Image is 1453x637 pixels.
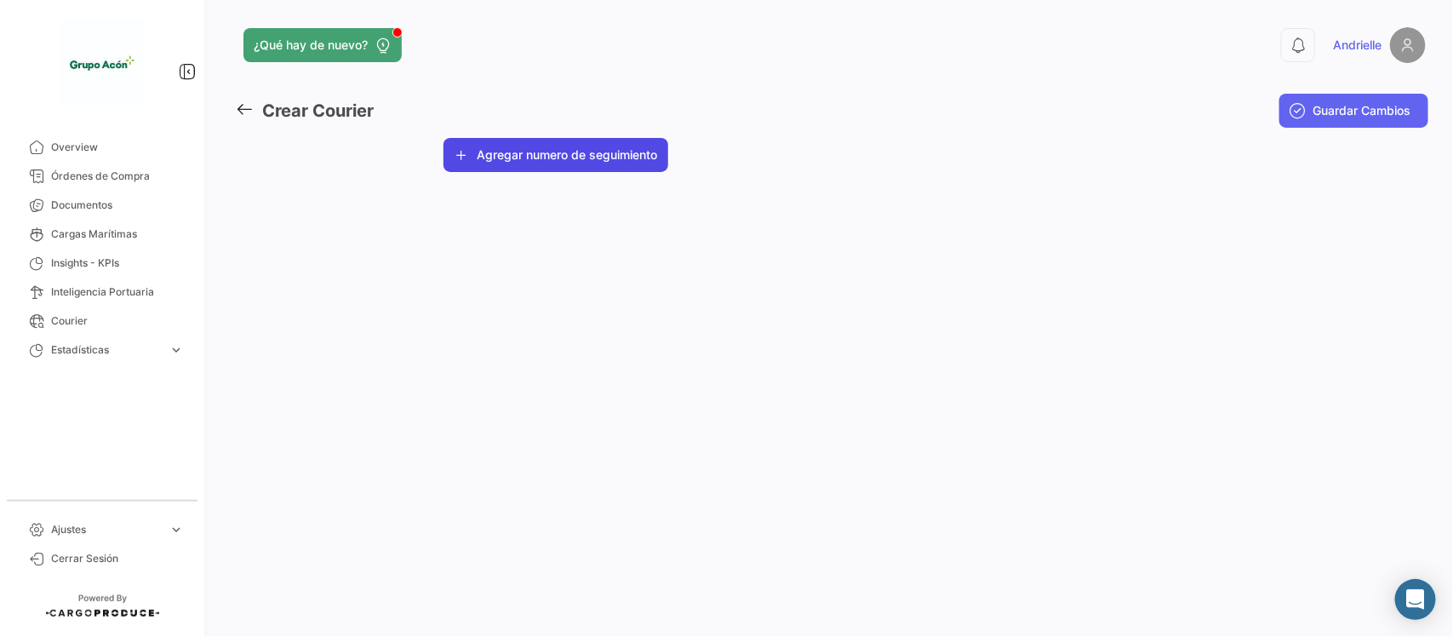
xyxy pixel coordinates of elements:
img: placeholder-user.png [1390,27,1426,63]
button: Guardar Cambios [1279,94,1428,128]
span: expand_more [169,342,184,358]
span: Guardar Cambios [1313,102,1411,119]
span: expand_more [169,522,184,537]
button: Agregar numero de seguimiento [443,138,668,172]
span: Insights - KPIs [51,255,184,271]
span: Andrielle [1333,37,1381,54]
span: Courier [51,313,184,329]
span: Cerrar Sesión [51,551,184,566]
span: Cargas Marítimas [51,227,184,242]
span: Overview [51,140,184,155]
span: Órdenes de Compra [51,169,184,184]
span: Documentos [51,198,184,213]
span: Estadísticas [51,342,162,358]
div: Abrir Intercom Messenger [1395,579,1436,620]
img: 1f3d66c5-6a2d-4a07-a58d-3a8e9bbc88ff.jpeg [60,20,145,106]
a: Courier [14,307,191,336]
span: ¿Qué hay de nuevo? [254,37,368,54]
a: Documentos [14,191,191,220]
a: Insights - KPIs [14,249,191,278]
a: Inteligencia Portuaria [14,278,191,307]
button: ¿Qué hay de nuevo? [243,28,402,62]
span: Ajustes [51,522,162,537]
span: Inteligencia Portuaria [51,284,184,300]
a: Órdenes de Compra [14,162,191,191]
h3: Crear Courier [262,99,374,123]
a: Overview [14,133,191,162]
a: Cargas Marítimas [14,220,191,249]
